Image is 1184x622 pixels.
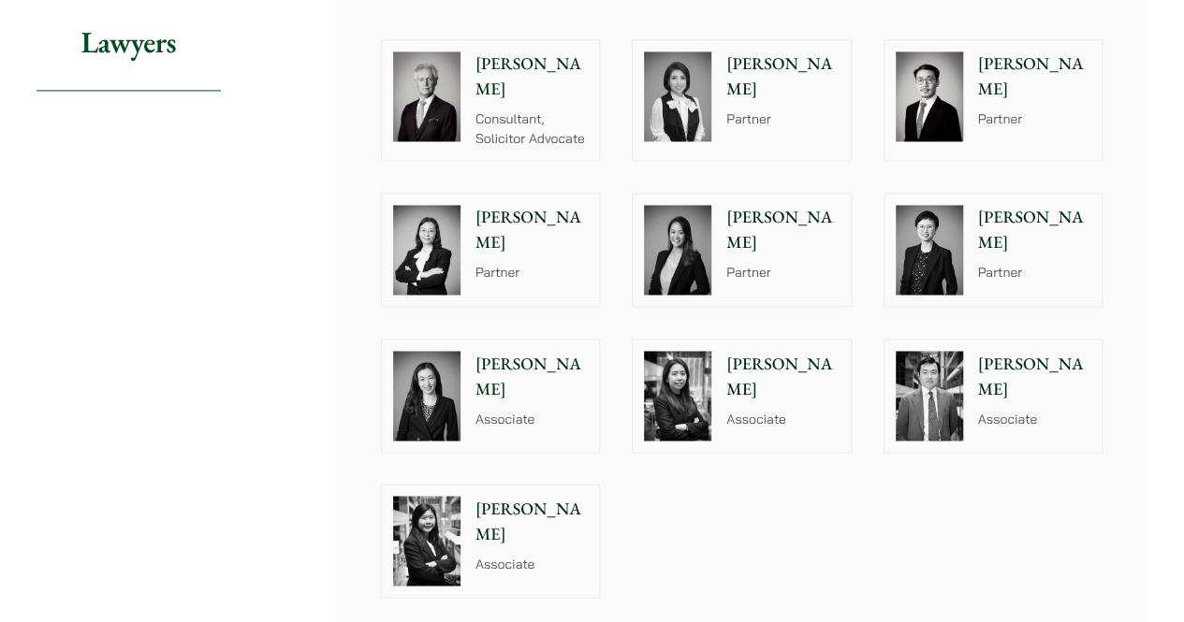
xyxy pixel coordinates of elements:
[632,39,852,161] a: [PERSON_NAME] Partner
[978,263,1091,282] p: Partner
[475,554,589,573] p: Associate
[475,109,589,149] p: Consultant, Solicitor Advocate
[475,51,589,102] p: [PERSON_NAME]
[381,484,601,598] a: [PERSON_NAME] Associate
[978,409,1091,428] p: Associate
[726,351,840,401] p: [PERSON_NAME]
[978,351,1091,401] p: [PERSON_NAME]
[632,193,852,307] a: [PERSON_NAME] Partner
[726,263,840,282] p: Partner
[475,205,589,255] p: [PERSON_NAME]
[726,205,840,255] p: [PERSON_NAME]
[475,496,589,546] p: [PERSON_NAME]
[726,51,840,102] p: [PERSON_NAME]
[632,339,852,453] a: [PERSON_NAME] Associate
[884,339,1104,453] a: [PERSON_NAME] Associate
[475,351,589,401] p: [PERSON_NAME]
[978,51,1091,102] p: [PERSON_NAME]
[978,205,1091,255] p: [PERSON_NAME]
[475,409,589,428] p: Associate
[381,339,601,453] a: [PERSON_NAME] Associate
[475,263,589,282] p: Partner
[978,109,1091,129] p: Partner
[726,109,840,129] p: Partner
[726,409,840,428] p: Associate
[884,193,1104,307] a: [PERSON_NAME] Partner
[381,39,601,161] a: [PERSON_NAME] Consultant, Solicitor Advocate
[884,39,1104,161] a: [PERSON_NAME] Partner
[381,193,601,307] a: [PERSON_NAME] Partner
